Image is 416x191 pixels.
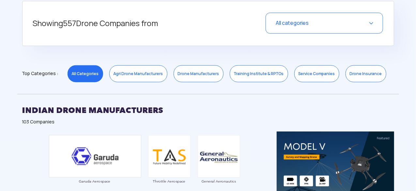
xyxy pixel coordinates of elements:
[49,153,141,183] a: Garuda Aerospace
[22,102,394,119] h2: INDIAN DRONE MANUFACTURERS
[49,179,141,183] span: Garuda Aerospace
[22,119,394,125] div: 103 Companies
[197,179,240,183] span: General Aeronautics
[346,65,386,82] a: Drone Insurance
[33,13,226,34] h5: Showing Drone Companies from
[68,65,103,82] a: All Categories
[63,18,76,28] span: 557
[197,153,240,183] a: General Aeronautics
[294,65,339,82] a: Service Companies
[276,20,309,26] span: All categories
[148,135,191,178] img: ic_throttle.png
[174,65,223,82] a: Drone Manufacturers
[22,68,58,79] span: Top Categories :
[148,179,191,183] span: Throttle Aerospace
[49,135,141,178] img: ic_garuda_eco.png
[198,135,240,178] img: ic_general.png
[148,153,191,183] a: Throttle Aerospace
[230,65,288,82] a: Training Institute & RPTOs
[109,65,167,82] a: Agri Drone Manufacturers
